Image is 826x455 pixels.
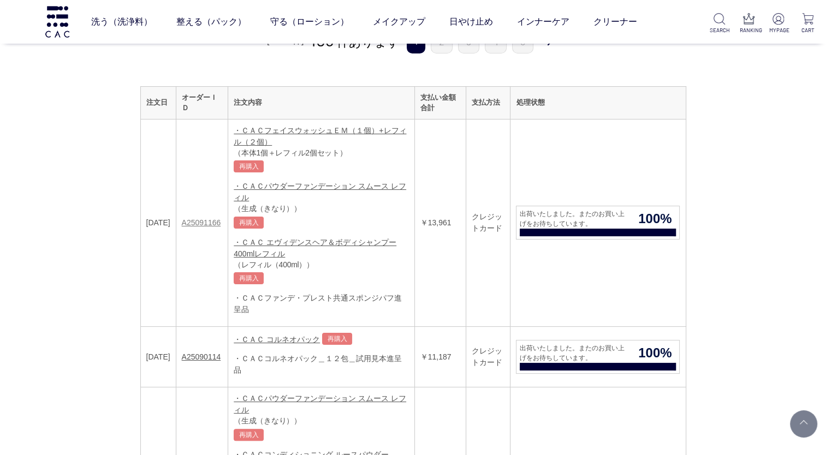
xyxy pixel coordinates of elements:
a: クリーナー [593,7,637,37]
a: 再購入 [234,272,264,284]
a: 洗う（洗浄料） [91,7,152,37]
a: A25091166 [182,218,221,227]
p: MYPAGE [769,26,788,34]
th: 注文内容 [228,86,414,119]
td: [DATE] [140,119,176,327]
th: 支払方法 [466,86,510,119]
div: （生成（きなり）） [234,203,408,214]
a: 再購入 [234,217,264,229]
a: 出荷いたしました。またのお買い上げをお待ちしています。 100% [516,340,680,374]
a: ・ＣＡＣ コルネオパック [234,335,320,344]
span: 出荷いたしました。またのお買い上げをお待ちしています。 [516,209,631,229]
span: 出荷いたしました。またのお買い上げをお待ちしています。 [516,343,631,363]
td: クレジットカード [466,119,510,327]
a: RANKING [739,13,758,34]
a: ・ＣＡＣ エヴィデンスヘア＆ボディシャンプー400mlレフィル [234,238,396,258]
a: 再購入 [322,333,352,345]
a: MYPAGE [769,13,788,34]
p: RANKING [739,26,758,34]
a: CART [798,13,817,34]
td: [DATE] [140,327,176,387]
a: 再購入 [234,429,264,441]
div: （本体1個＋レフィル2個セット） [234,148,408,158]
span: 100% [631,209,679,229]
th: 注文日 [140,86,176,119]
p: SEARCH [710,26,729,34]
a: A25090114 [182,352,221,361]
a: 出荷いたしました。またのお買い上げをお待ちしています。 100% [516,206,680,240]
a: 再購入 [234,160,264,172]
div: ・ＣＡＣコルネオパック＿１２包＿試用見本進呈品 [234,353,408,376]
div: （生成（きなり）） [234,416,408,426]
a: 整える（パック） [176,7,246,37]
p: CART [798,26,817,34]
th: 支払い金額合計 [414,86,466,119]
a: ・ＣＡＣフェイスウォッシュＥＭ（１個）+レフィル（２個） [234,126,406,146]
span: 100% [631,343,679,363]
a: SEARCH [710,13,729,34]
div: ・ＣＡＣファンデ・プレスト共通スポンジパフ進呈品 [234,292,408,315]
th: 処理状態 [510,86,686,119]
td: ￥11,187 [414,327,466,387]
a: インナーケア [516,7,569,37]
a: ・ＣＡＣパウダーファンデーション スムース レフィル [234,182,406,202]
a: メイクアップ [372,7,425,37]
a: 日やけ止め [449,7,492,37]
td: ￥13,961 [414,119,466,327]
td: クレジットカード [466,327,510,387]
div: （レフィル（400ml）） [234,260,408,270]
img: logo [44,6,71,37]
a: ・ＣＡＣパウダーファンデーション スムース レフィル [234,394,406,414]
a: 守る（ローション） [270,7,348,37]
th: オーダーＩＤ [176,86,228,119]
